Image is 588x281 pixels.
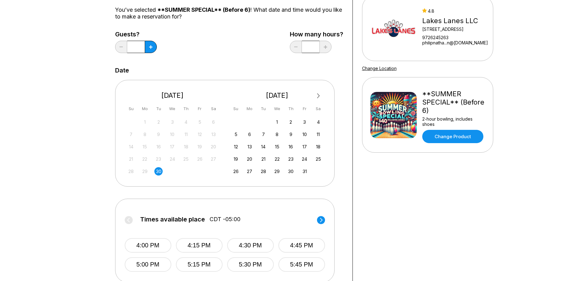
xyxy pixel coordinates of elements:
[287,105,295,113] div: Th
[141,167,149,176] div: Not available Monday, September 29th, 2025
[168,130,177,138] div: Not available Wednesday, September 10th, 2025
[182,143,190,151] div: Not available Thursday, September 18th, 2025
[125,91,220,100] div: [DATE]
[245,130,254,138] div: Choose Monday, October 6th, 2025
[154,155,163,163] div: Not available Tuesday, September 23rd, 2025
[227,257,274,272] button: 5:30 PM
[182,130,190,138] div: Not available Thursday, September 11th, 2025
[141,143,149,151] div: Not available Monday, September 15th, 2025
[154,143,163,151] div: Not available Tuesday, September 16th, 2025
[259,130,268,138] div: Choose Tuesday, October 7th, 2025
[314,105,323,113] div: Sa
[245,155,254,163] div: Choose Monday, October 20th, 2025
[125,257,171,272] button: 5:00 PM
[154,118,163,126] div: Not available Tuesday, September 2nd, 2025
[141,105,149,113] div: Mo
[232,143,240,151] div: Choose Sunday, October 12th, 2025
[168,143,177,151] div: Not available Wednesday, September 17th, 2025
[157,6,250,13] span: **SUMMER SPECIAL** (Before 6)
[314,143,323,151] div: Choose Saturday, October 18th, 2025
[300,105,309,113] div: Fr
[127,155,135,163] div: Not available Sunday, September 21st, 2025
[196,143,204,151] div: Not available Friday, September 19th, 2025
[168,118,177,126] div: Not available Wednesday, September 3rd, 2025
[154,167,163,176] div: Choose Tuesday, September 30th, 2025
[273,155,281,163] div: Choose Wednesday, October 22nd, 2025
[127,105,135,113] div: Su
[314,155,323,163] div: Choose Saturday, October 25th, 2025
[278,238,325,253] button: 4:45 PM
[232,167,240,176] div: Choose Sunday, October 26th, 2025
[127,130,135,138] div: Not available Sunday, September 7th, 2025
[300,143,309,151] div: Choose Friday, October 17th, 2025
[422,130,483,143] a: Change Product
[196,130,204,138] div: Not available Friday, September 12th, 2025
[314,91,323,101] button: Next Month
[259,167,268,176] div: Choose Tuesday, October 28th, 2025
[196,105,204,113] div: Fr
[115,67,129,74] label: Date
[154,105,163,113] div: Tu
[245,143,254,151] div: Choose Monday, October 13th, 2025
[422,90,485,115] div: **SUMMER SPECIAL** (Before 6)
[422,116,485,127] div: 2-hour bowling, includes shoes
[196,155,204,163] div: Not available Friday, September 26th, 2025
[154,130,163,138] div: Not available Tuesday, September 9th, 2025
[182,105,190,113] div: Th
[140,216,205,223] span: Times available place
[176,257,223,272] button: 5:15 PM
[287,143,295,151] div: Choose Thursday, October 16th, 2025
[259,155,268,163] div: Choose Tuesday, October 21st, 2025
[141,118,149,126] div: Not available Monday, September 1st, 2025
[245,105,254,113] div: Mo
[196,118,204,126] div: Not available Friday, September 5th, 2025
[259,105,268,113] div: Tu
[314,118,323,126] div: Choose Saturday, October 4th, 2025
[176,238,223,253] button: 4:15 PM
[141,130,149,138] div: Not available Monday, September 8th, 2025
[259,143,268,151] div: Choose Tuesday, October 14th, 2025
[182,155,190,163] div: Not available Thursday, September 25th, 2025
[422,8,488,14] div: 4.8
[232,130,240,138] div: Choose Sunday, October 5th, 2025
[422,17,488,25] div: Lakes Lanes LLC
[209,105,218,113] div: Sa
[300,130,309,138] div: Choose Friday, October 10th, 2025
[273,105,281,113] div: We
[290,31,343,38] label: How many hours?
[278,257,325,272] button: 5:45 PM
[127,167,135,176] div: Not available Sunday, September 28th, 2025
[141,155,149,163] div: Not available Monday, September 22nd, 2025
[209,118,218,126] div: Not available Saturday, September 6th, 2025
[287,167,295,176] div: Choose Thursday, October 30th, 2025
[115,31,157,38] label: Guests?
[168,105,177,113] div: We
[287,130,295,138] div: Choose Thursday, October 9th, 2025
[210,216,240,223] span: CDT -05:00
[370,5,417,52] img: Lakes Lanes LLC
[273,130,281,138] div: Choose Wednesday, October 8th, 2025
[209,143,218,151] div: Not available Saturday, September 20th, 2025
[314,130,323,138] div: Choose Saturday, October 11th, 2025
[229,91,325,100] div: [DATE]
[127,143,135,151] div: Not available Sunday, September 14th, 2025
[232,105,240,113] div: Su
[168,155,177,163] div: Not available Wednesday, September 24th, 2025
[287,118,295,126] div: Choose Thursday, October 2nd, 2025
[245,167,254,176] div: Choose Monday, October 27th, 2025
[287,155,295,163] div: Choose Thursday, October 23rd, 2025
[422,40,488,45] a: philipnatha...n@[DOMAIN_NAME]
[422,27,488,32] div: [STREET_ADDRESS]
[227,238,274,253] button: 4:30 PM
[115,6,343,20] div: You’ve selected ! What date and time would you like to make a reservation for?
[273,167,281,176] div: Choose Wednesday, October 29th, 2025
[273,143,281,151] div: Choose Wednesday, October 15th, 2025
[126,117,219,176] div: month 2025-09
[125,238,171,253] button: 4:00 PM
[370,92,417,138] img: **SUMMER SPECIAL** (Before 6)
[231,117,323,176] div: month 2025-10
[422,35,488,40] div: 9726245263
[209,155,218,163] div: Not available Saturday, September 27th, 2025
[209,130,218,138] div: Not available Saturday, September 13th, 2025
[273,118,281,126] div: Choose Wednesday, October 1st, 2025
